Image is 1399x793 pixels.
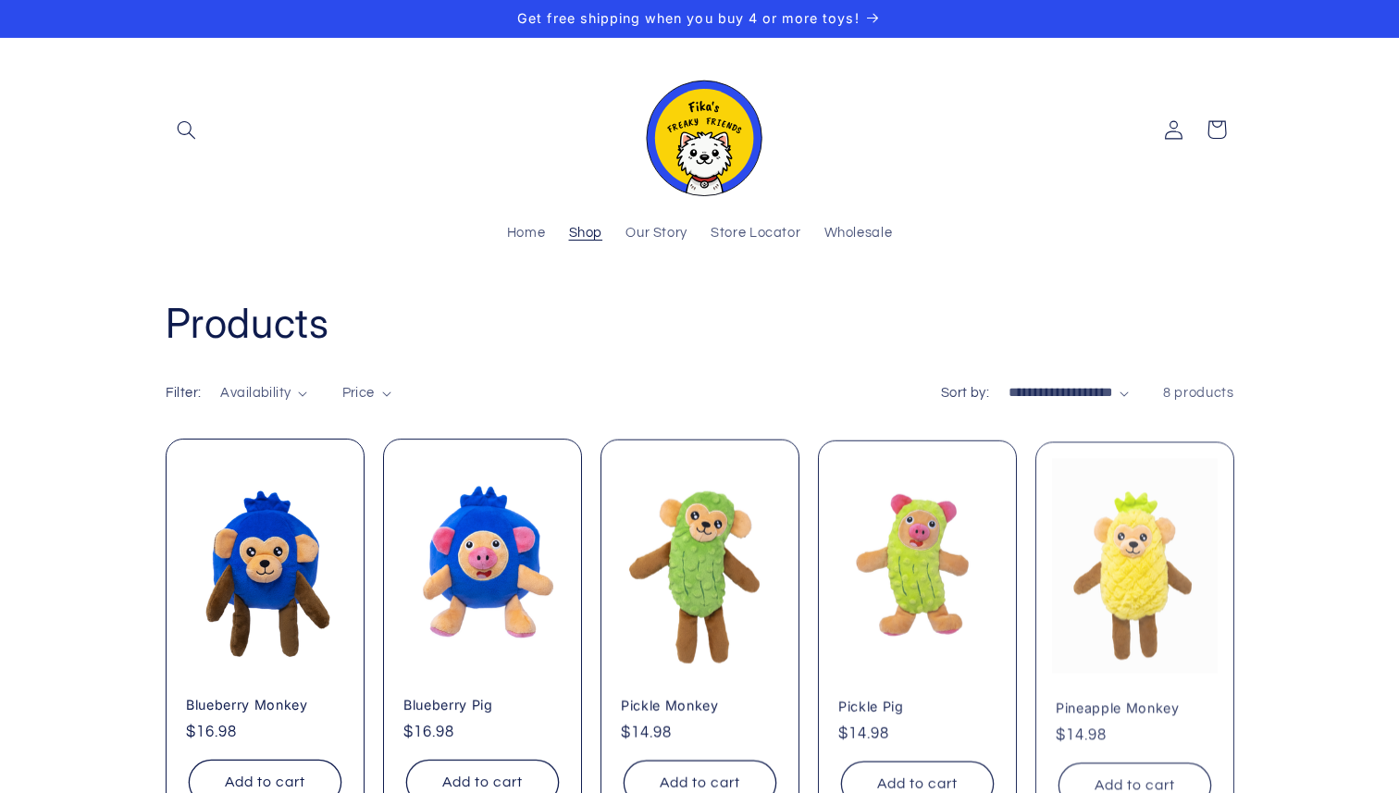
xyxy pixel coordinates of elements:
[507,225,546,242] span: Home
[342,383,391,403] summary: Price
[625,225,687,242] span: Our Story
[711,225,800,242] span: Store Locator
[941,386,989,400] label: Sort by:
[838,697,997,713] a: Pickle Pig
[1056,697,1214,713] a: Pineapple Monkey
[614,214,699,254] a: Our Story
[569,225,603,242] span: Shop
[403,697,562,713] a: Blueberry Pig
[220,386,291,400] span: Availability
[1163,386,1233,400] span: 8 products
[220,383,307,403] summary: Availability (0 selected)
[627,56,772,204] a: Fika's Freaky Friends
[166,108,208,151] summary: Search
[495,214,557,254] a: Home
[824,225,893,242] span: Wholesale
[517,10,859,26] span: Get free shipping when you buy 4 or more toys!
[557,214,614,254] a: Shop
[166,297,1234,350] h1: Products
[166,383,202,403] h2: Filter:
[812,214,904,254] a: Wholesale
[699,214,812,254] a: Store Locator
[342,386,375,400] span: Price
[186,697,344,713] a: Blueberry Monkey
[635,64,764,196] img: Fika's Freaky Friends
[621,697,779,713] a: Pickle Monkey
